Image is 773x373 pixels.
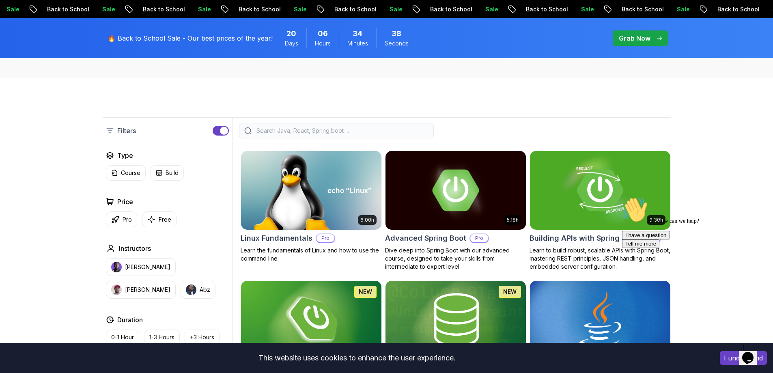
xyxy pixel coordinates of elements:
[392,28,401,39] span: 38 Seconds
[166,169,179,177] p: Build
[241,151,382,263] a: Linux Fundamentals card6.00hLinux FundamentalsProLearn the fundamentals of Linux and how to use t...
[40,5,95,13] p: Back to School
[385,151,526,271] a: Advanced Spring Boot card5.18hAdvanced Spring BootProDive deep into Spring Boot with our advanced...
[106,330,139,345] button: 0-1 Hour
[117,315,143,325] h2: Duration
[241,281,381,360] img: Spring Boot for Beginners card
[142,211,177,227] button: Free
[470,234,488,242] p: Pro
[159,216,171,224] p: Free
[720,351,767,365] button: Accept cookies
[151,165,184,181] button: Build
[185,330,220,345] button: +3 Hours
[315,39,331,47] span: Hours
[108,33,273,43] p: 🔥 Back to School Sale - Our best prices of the year!
[385,39,409,47] span: Seconds
[385,151,526,230] img: Advanced Spring Boot card
[3,3,29,29] img: :wave:
[111,262,122,272] img: instructor img
[3,46,41,54] button: Tell me more
[119,244,151,253] h2: Instructors
[111,333,134,341] p: 0-1 Hour
[317,234,334,242] p: Pro
[710,5,765,13] p: Back to School
[530,281,670,360] img: Java for Beginners card
[190,333,214,341] p: +3 Hours
[117,151,133,160] h2: Type
[125,286,170,294] p: [PERSON_NAME]
[670,5,695,13] p: Sale
[200,286,210,294] p: Abz
[503,288,517,296] p: NEW
[285,39,298,47] span: Days
[3,3,149,54] div: 👋Hi! How can we help?I have a questionTell me more
[530,246,671,271] p: Learn to build robust, scalable APIs with Spring Boot, mastering REST principles, JSON handling, ...
[385,233,466,244] h2: Advanced Spring Boot
[318,28,328,39] span: 6 Hours
[106,211,137,227] button: Pro
[286,28,296,39] span: 20 Days
[121,169,140,177] p: Course
[6,349,708,367] div: This website uses cookies to enhance the user experience.
[117,197,133,207] h2: Price
[241,246,382,263] p: Learn the fundamentals of Linux and how to use the command line
[181,281,215,299] button: instructor imgAbz
[111,285,122,295] img: instructor img
[619,194,765,336] iframe: chat widget
[739,341,765,365] iframe: chat widget
[353,28,362,39] span: 34 Minutes
[231,5,286,13] p: Back to School
[347,39,368,47] span: Minutes
[255,127,428,135] input: Search Java, React, Spring boot ...
[191,5,217,13] p: Sale
[286,5,312,13] p: Sale
[149,333,174,341] p: 1-3 Hours
[385,281,526,360] img: Spring Data JPA card
[106,281,176,299] button: instructor img[PERSON_NAME]
[360,217,374,223] p: 6.00h
[614,5,670,13] p: Back to School
[123,216,132,224] p: Pro
[507,217,519,223] p: 5.18h
[136,5,191,13] p: Back to School
[574,5,600,13] p: Sale
[382,5,408,13] p: Sale
[359,288,372,296] p: NEW
[530,151,670,230] img: Building APIs with Spring Boot card
[619,33,650,43] p: Grab Now
[3,37,51,46] button: I have a question
[186,285,196,295] img: instructor img
[423,5,478,13] p: Back to School
[241,151,381,230] img: Linux Fundamentals card
[144,330,180,345] button: 1-3 Hours
[478,5,504,13] p: Sale
[241,233,312,244] h2: Linux Fundamentals
[106,165,146,181] button: Course
[95,5,121,13] p: Sale
[125,263,170,271] p: [PERSON_NAME]
[327,5,382,13] p: Back to School
[530,151,671,271] a: Building APIs with Spring Boot card3.30hBuilding APIs with Spring BootProLearn to build robust, s...
[3,24,80,30] span: Hi! How can we help?
[117,126,136,136] p: Filters
[519,5,574,13] p: Back to School
[106,258,176,276] button: instructor img[PERSON_NAME]
[530,233,638,244] h2: Building APIs with Spring Boot
[385,246,526,271] p: Dive deep into Spring Boot with our advanced course, designed to take your skills from intermedia...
